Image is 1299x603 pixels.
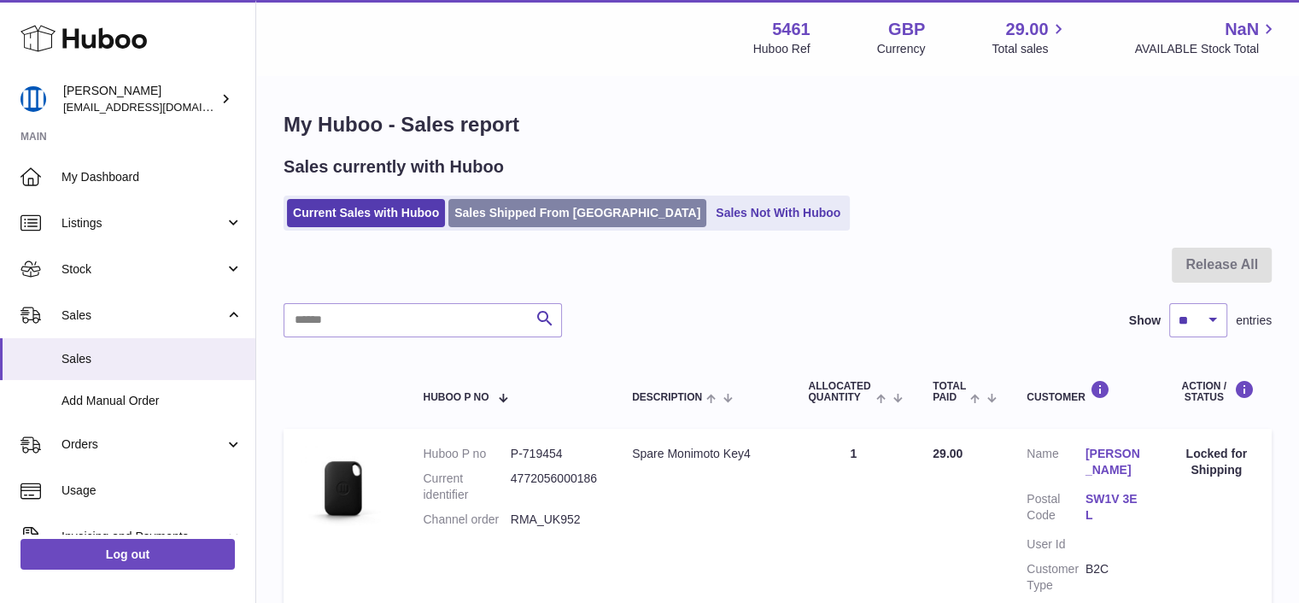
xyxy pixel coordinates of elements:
[1005,18,1048,41] span: 29.00
[1225,18,1259,41] span: NaN
[1134,18,1279,57] a: NaN AVAILABLE Stock Total
[1085,561,1144,594] dd: B2C
[632,392,702,403] span: Description
[1236,313,1272,329] span: entries
[20,539,235,570] a: Log out
[423,471,510,503] dt: Current identifier
[511,446,598,462] dd: P-719454
[1129,313,1161,329] label: Show
[61,393,243,409] span: Add Manual Order
[888,18,925,41] strong: GBP
[511,512,598,528] dd: RMA_UK952
[992,41,1068,57] span: Total sales
[423,392,489,403] span: Huboo P no
[1027,491,1085,528] dt: Postal Code
[1085,446,1144,478] a: [PERSON_NAME]
[808,381,871,403] span: ALLOCATED Quantity
[448,199,706,227] a: Sales Shipped From [GEOGRAPHIC_DATA]
[1027,446,1085,483] dt: Name
[1027,561,1085,594] dt: Customer Type
[877,41,926,57] div: Currency
[1178,380,1255,403] div: Action / Status
[1027,536,1085,553] dt: User Id
[423,512,510,528] dt: Channel order
[61,529,225,545] span: Invoicing and Payments
[772,18,810,41] strong: 5461
[61,169,243,185] span: My Dashboard
[61,307,225,324] span: Sales
[284,155,504,179] h2: Sales currently with Huboo
[1027,380,1144,403] div: Customer
[63,83,217,115] div: [PERSON_NAME]
[61,351,243,367] span: Sales
[61,261,225,278] span: Stock
[287,199,445,227] a: Current Sales with Huboo
[20,86,46,112] img: oksana@monimoto.com
[1178,446,1255,478] div: Locked for Shipping
[1134,41,1279,57] span: AVAILABLE Stock Total
[61,215,225,231] span: Listings
[933,381,966,403] span: Total paid
[933,447,963,460] span: 29.00
[632,446,774,462] div: Spare Monimoto Key4
[61,483,243,499] span: Usage
[511,471,598,503] dd: 4772056000186
[992,18,1068,57] a: 29.00 Total sales
[1085,491,1144,524] a: SW1V 3EL
[753,41,810,57] div: Huboo Ref
[61,436,225,453] span: Orders
[423,446,510,462] dt: Huboo P no
[301,446,386,531] img: 1676984517.jpeg
[63,100,251,114] span: [EMAIL_ADDRESS][DOMAIN_NAME]
[284,111,1272,138] h1: My Huboo - Sales report
[710,199,846,227] a: Sales Not With Huboo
